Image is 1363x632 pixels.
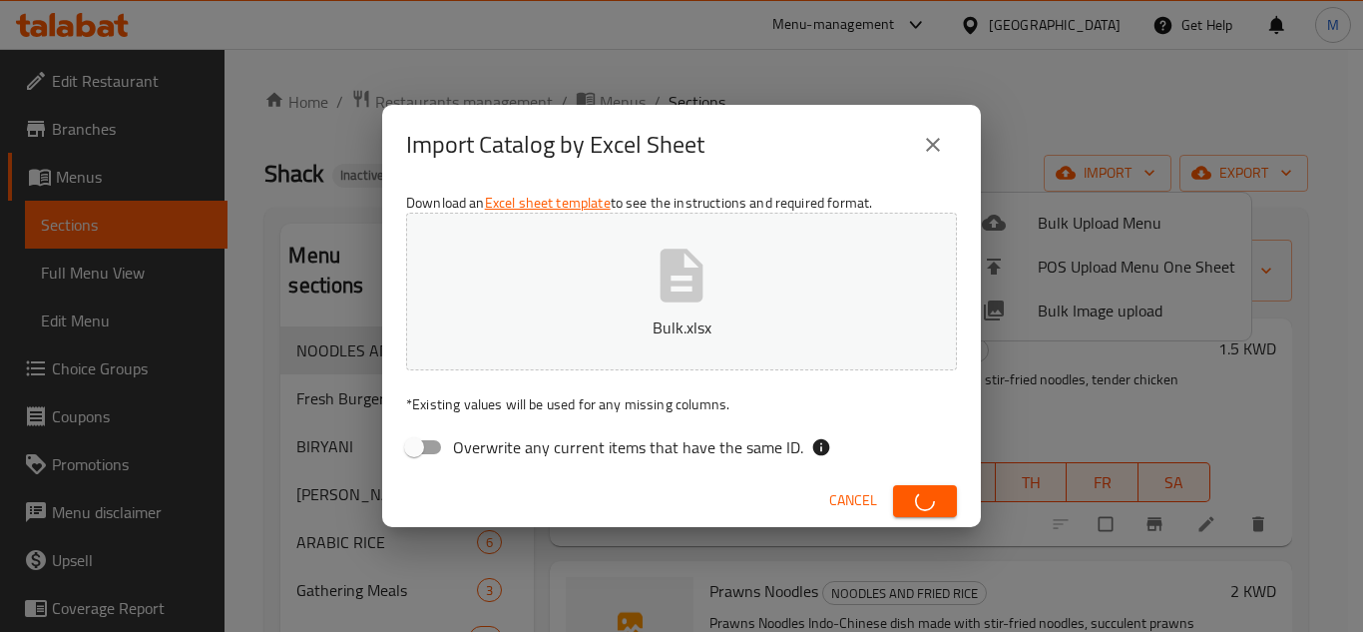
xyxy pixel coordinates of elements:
[406,213,957,370] button: Bulk.xlsx
[406,394,957,414] p: Existing values will be used for any missing columns.
[485,190,611,216] a: Excel sheet template
[909,121,957,169] button: close
[811,437,831,457] svg: If the overwrite option isn't selected, then the items that match an existing ID will be ignored ...
[829,488,877,513] span: Cancel
[437,316,926,339] p: Bulk.xlsx
[382,185,981,474] div: Download an to see the instructions and required format.
[821,482,885,519] button: Cancel
[453,435,803,459] span: Overwrite any current items that have the same ID.
[406,129,704,161] h2: Import Catalog by Excel Sheet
